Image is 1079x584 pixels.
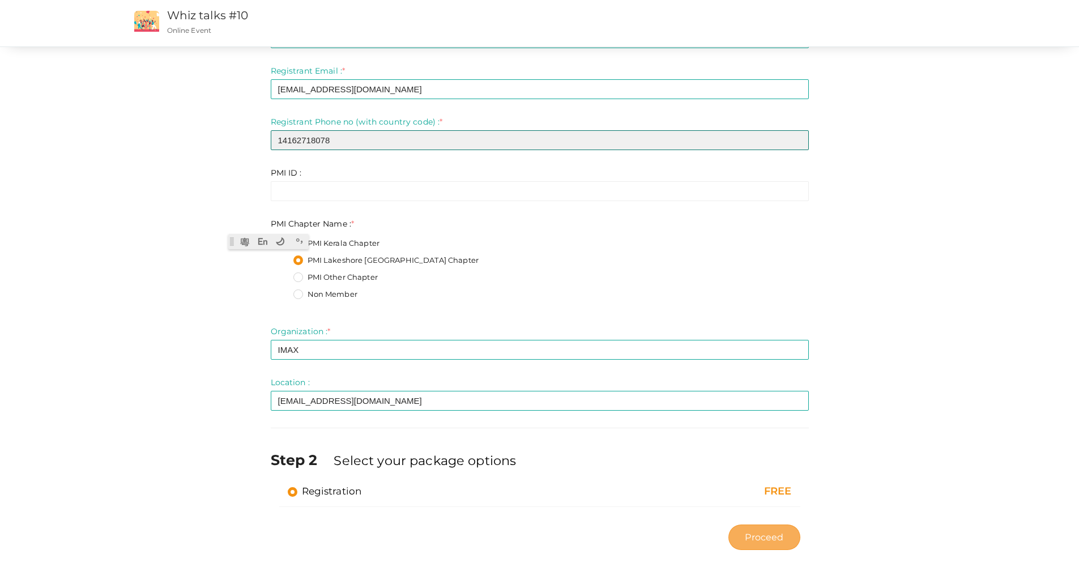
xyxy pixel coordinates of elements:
label: Organization : [271,326,331,337]
p: Online Event [167,25,707,35]
span: Proceed [745,531,783,544]
label: PMI ID : [271,167,302,178]
label: Select your package options [334,451,516,470]
div: FREE [638,484,792,499]
label: Step 2 [271,450,332,470]
label: Location : [271,377,310,388]
label: PMI Chapter Name : [271,218,355,229]
label: PMI Kerala Chapter [293,238,380,249]
label: PMI Other Chapter [293,272,378,283]
input: Enter registrant phone no here. [271,130,809,150]
label: PMI Lakeshore [GEOGRAPHIC_DATA] Chapter [293,255,479,266]
label: Registrant Phone no (with country code) : [271,116,443,127]
button: Proceed [728,525,800,550]
label: Registrant Email : [271,65,346,76]
img: event2.png [134,11,159,32]
a: Whiz talks #10 [167,8,249,22]
label: Registration [288,484,362,498]
input: Enter registrant email here. [271,79,809,99]
label: Non Member [293,289,357,300]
